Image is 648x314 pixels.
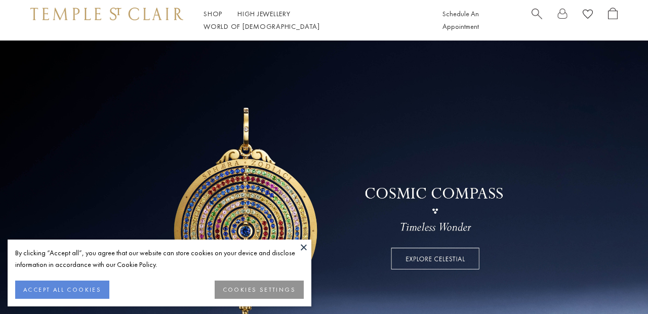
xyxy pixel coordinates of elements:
iframe: Gorgias live chat messenger [597,266,638,304]
a: Open Shopping Bag [608,8,618,33]
nav: Main navigation [204,8,420,33]
button: ACCEPT ALL COOKIES [15,281,109,299]
a: High JewelleryHigh Jewellery [237,9,291,18]
a: World of [DEMOGRAPHIC_DATA]World of [DEMOGRAPHIC_DATA] [204,22,319,31]
button: COOKIES SETTINGS [215,281,304,299]
a: View Wishlist [583,8,593,23]
a: Search [532,8,542,33]
a: ShopShop [204,9,222,18]
div: By clicking “Accept all”, you agree that our website can store cookies on your device and disclos... [15,247,304,270]
a: Schedule An Appointment [442,9,479,31]
img: Temple St. Clair [30,8,183,20]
